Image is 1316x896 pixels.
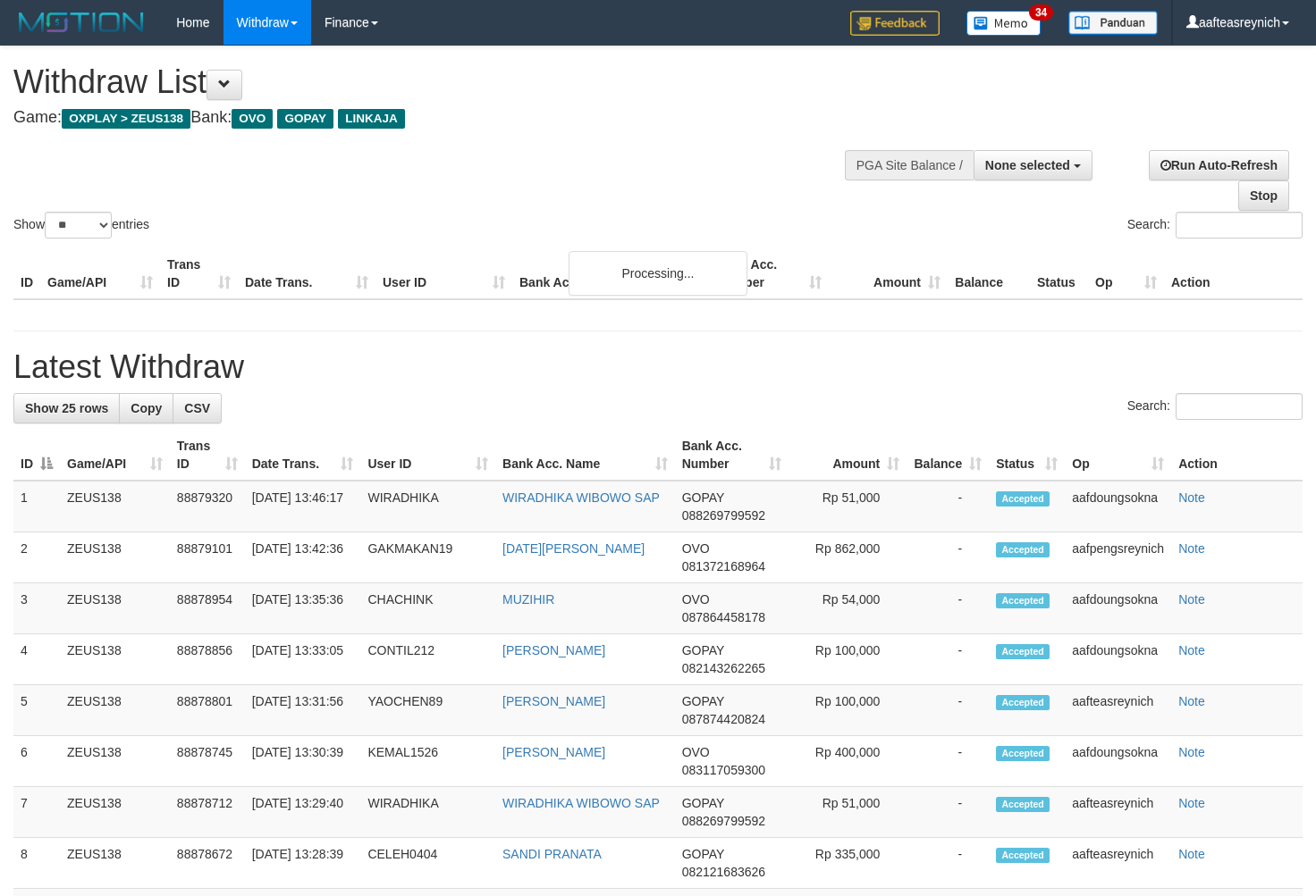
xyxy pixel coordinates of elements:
span: GOPAY [277,109,333,129]
span: GOPAY [682,694,724,708]
a: WIRADHIKA WIBOWO SAP [502,490,660,505]
span: OVO [682,541,710,556]
span: Copy 083117059300 to clipboard [682,763,765,777]
td: Rp 51,000 [789,787,907,838]
a: Show 25 rows [13,393,120,423]
a: Stop [1238,180,1289,211]
span: Accepted [996,797,1050,812]
td: ZEUS138 [60,583,170,634]
button: None selected [974,150,1092,180]
td: [DATE] 13:28:39 [245,838,361,889]
a: WIRADHIKA WIBOWO SAP [502,796,660,810]
td: - [907,532,989,583]
th: Action [1171,430,1303,481]
img: MOTION_logo.png [13,9,149,36]
td: - [907,481,989,532]
td: ZEUS138 [60,634,170,685]
th: User ID [375,248,512,299]
a: Copy [119,393,173,423]
th: Date Trans.: activate to sort column ascending [245,430,361,481]
th: Amount: activate to sort column ascending [789,430,907,481]
a: SANDI PRANATA [502,847,602,861]
td: 4 [13,634,60,685]
td: aafdoungsokna [1065,583,1171,634]
img: panduan.png [1068,11,1158,35]
th: ID [13,248,40,299]
img: Feedback.jpg [850,11,940,36]
td: Rp 51,000 [789,481,907,532]
td: aafteasreynich [1065,787,1171,838]
td: [DATE] 13:30:39 [245,736,361,787]
td: Rp 400,000 [789,736,907,787]
a: Note [1178,847,1205,861]
td: 88878954 [170,583,245,634]
td: Rp 54,000 [789,583,907,634]
td: 6 [13,736,60,787]
td: WIRADHIKA [360,787,495,838]
span: Accepted [996,491,1050,507]
th: Action [1164,248,1303,299]
a: Note [1178,745,1205,759]
a: [PERSON_NAME] [502,643,605,657]
span: Show 25 rows [25,401,108,415]
span: Copy [131,401,162,415]
td: aafteasreynich [1065,838,1171,889]
span: Copy 087874420824 to clipboard [682,712,765,726]
td: WIRADHIKA [360,481,495,532]
h1: Withdraw List [13,64,859,100]
span: 34 [1029,4,1053,21]
span: Copy 088269799592 to clipboard [682,814,765,828]
span: OXPLAY > ZEUS138 [62,109,190,129]
a: Note [1178,694,1205,708]
th: Trans ID: activate to sort column ascending [170,430,245,481]
td: 8 [13,838,60,889]
th: ID: activate to sort column descending [13,430,60,481]
td: 88878856 [170,634,245,685]
a: Run Auto-Refresh [1149,150,1289,180]
td: ZEUS138 [60,838,170,889]
td: 2 [13,532,60,583]
th: Amount [829,248,948,299]
th: Op: activate to sort column ascending [1065,430,1171,481]
td: 88878801 [170,685,245,736]
a: Note [1178,592,1205,607]
td: 88879101 [170,532,245,583]
td: KEMAL1526 [360,736,495,787]
span: Accepted [996,695,1050,710]
a: MUZIHIR [502,592,554,607]
td: 7 [13,787,60,838]
th: Balance: activate to sort column ascending [907,430,989,481]
th: Bank Acc. Name [512,248,710,299]
td: CONTIL212 [360,634,495,685]
a: Note [1178,643,1205,657]
td: - [907,634,989,685]
td: Rp 335,000 [789,838,907,889]
td: GAKMAKAN19 [360,532,495,583]
td: 88878745 [170,736,245,787]
span: Copy 082143262265 to clipboard [682,661,765,675]
td: - [907,685,989,736]
div: PGA Site Balance / [845,150,974,180]
td: - [907,736,989,787]
td: 88878712 [170,787,245,838]
th: Bank Acc. Number [710,248,829,299]
th: Trans ID [160,248,238,299]
td: Rp 100,000 [789,685,907,736]
label: Search: [1127,212,1303,239]
span: Accepted [996,746,1050,761]
td: 3 [13,583,60,634]
td: ZEUS138 [60,685,170,736]
span: Accepted [996,593,1050,608]
label: Search: [1127,393,1303,420]
span: GOPAY [682,643,724,657]
span: OVO [682,745,710,759]
td: - [907,583,989,634]
input: Search: [1176,393,1303,420]
th: User ID: activate to sort column ascending [360,430,495,481]
h1: Latest Withdraw [13,349,1303,385]
td: [DATE] 13:46:17 [245,481,361,532]
td: 1 [13,481,60,532]
td: aafpengsreynich [1065,532,1171,583]
a: Note [1178,490,1205,505]
a: [PERSON_NAME] [502,745,605,759]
